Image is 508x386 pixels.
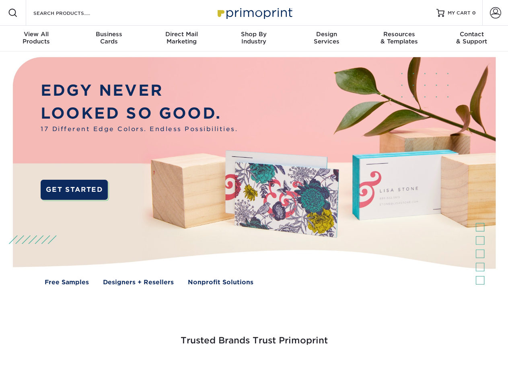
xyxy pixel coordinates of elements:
span: Contact [436,31,508,38]
div: Industry [218,31,290,45]
a: Nonprofit Solutions [188,278,253,287]
span: 0 [472,10,476,16]
a: Designers + Resellers [103,278,174,287]
span: Design [290,31,363,38]
span: 17 Different Edge Colors. Endless Possibilities. [41,125,238,134]
a: BusinessCards [72,26,145,51]
a: Direct MailMarketing [145,26,218,51]
p: LOOKED SO GOOD. [41,102,238,125]
h3: Trusted Brands Trust Primoprint [19,316,489,355]
span: Resources [363,31,435,38]
a: GET STARTED [41,180,108,200]
div: Cards [72,31,145,45]
div: & Templates [363,31,435,45]
a: Free Samples [45,278,89,287]
span: Shop By [218,31,290,38]
div: & Support [436,31,508,45]
a: DesignServices [290,26,363,51]
div: Marketing [145,31,218,45]
a: Shop ByIndustry [218,26,290,51]
img: Primoprint [214,4,294,21]
a: Resources& Templates [363,26,435,51]
p: EDGY NEVER [41,79,238,102]
span: Business [72,31,145,38]
span: Direct Mail [145,31,218,38]
a: Contact& Support [436,26,508,51]
div: Services [290,31,363,45]
input: SEARCH PRODUCTS..... [33,8,111,18]
span: MY CART [448,10,471,16]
